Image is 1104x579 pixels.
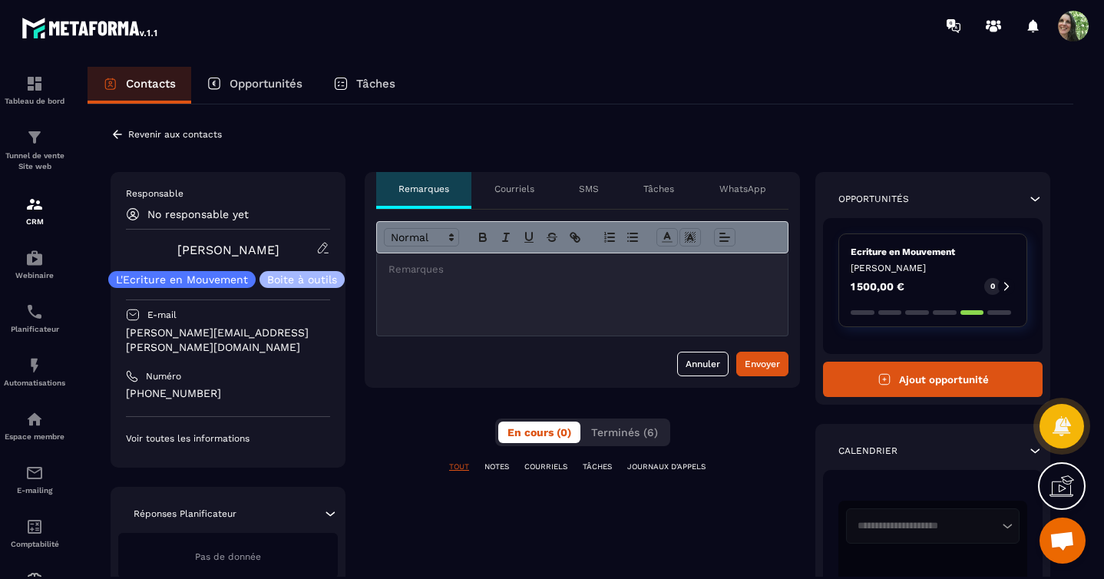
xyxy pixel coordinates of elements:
button: En cours (0) [498,422,580,443]
p: Revenir aux contacts [128,129,222,140]
p: Espace membre [4,432,65,441]
div: Envoyer [745,356,780,372]
p: Opportunités [838,193,909,205]
p: Boite à outils [267,274,337,285]
p: Réponses Planificateur [134,508,236,520]
p: [PERSON_NAME] [851,262,1015,274]
p: Tunnel de vente Site web [4,151,65,172]
img: logo [21,14,160,41]
a: Contacts [88,67,191,104]
a: [PERSON_NAME] [177,243,279,257]
p: Ecriture en Mouvement [851,246,1015,258]
a: formationformationTableau de bord [4,63,65,117]
p: Voir toutes les informations [126,432,330,445]
p: Remarques [398,183,449,195]
p: Numéro [146,370,181,382]
p: JOURNAUX D'APPELS [627,462,706,472]
p: Planificateur [4,325,65,333]
img: email [25,464,44,482]
span: En cours (0) [507,426,571,438]
a: formationformationCRM [4,184,65,237]
a: accountantaccountantComptabilité [4,506,65,560]
p: 0 [990,281,995,292]
p: 1 500,00 € [851,281,904,292]
a: emailemailE-mailing [4,452,65,506]
p: [PERSON_NAME][EMAIL_ADDRESS][PERSON_NAME][DOMAIN_NAME] [126,326,330,355]
a: automationsautomationsEspace membre [4,399,65,452]
button: Annuler [677,352,729,376]
img: formation [25,74,44,93]
button: Terminés (6) [582,422,667,443]
p: Tâches [643,183,674,195]
p: L'Ecriture en Mouvement [116,274,248,285]
p: Opportunités [230,77,302,91]
div: Ouvrir le chat [1040,518,1086,564]
p: TOUT [449,462,469,472]
p: COURRIELS [524,462,567,472]
p: Contacts [126,77,176,91]
p: Comptabilité [4,540,65,548]
a: Tâches [318,67,411,104]
p: SMS [579,183,599,195]
a: formationformationTunnel de vente Site web [4,117,65,184]
p: No responsable yet [147,208,249,220]
p: Tâches [356,77,395,91]
p: Tableau de bord [4,97,65,105]
p: E-mail [147,309,177,321]
p: [PHONE_NUMBER] [126,386,330,401]
p: CRM [4,217,65,226]
p: Courriels [494,183,534,195]
span: Terminés (6) [591,426,658,438]
p: TÂCHES [583,462,612,472]
img: accountant [25,518,44,536]
p: Responsable [126,187,330,200]
p: WhatsApp [719,183,766,195]
a: automationsautomationsWebinaire [4,237,65,291]
a: Opportunités [191,67,318,104]
img: scheduler [25,303,44,321]
img: automations [25,356,44,375]
img: formation [25,195,44,213]
p: Calendrier [838,445,897,457]
p: Automatisations [4,379,65,387]
p: NOTES [484,462,509,472]
a: automationsautomationsAutomatisations [4,345,65,399]
a: schedulerschedulerPlanificateur [4,291,65,345]
button: Ajout opportunité [823,362,1043,397]
img: automations [25,249,44,267]
span: Pas de donnée [195,551,261,562]
p: Webinaire [4,271,65,280]
button: Envoyer [736,352,788,376]
p: E-mailing [4,486,65,495]
img: automations [25,410,44,428]
img: formation [25,128,44,147]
